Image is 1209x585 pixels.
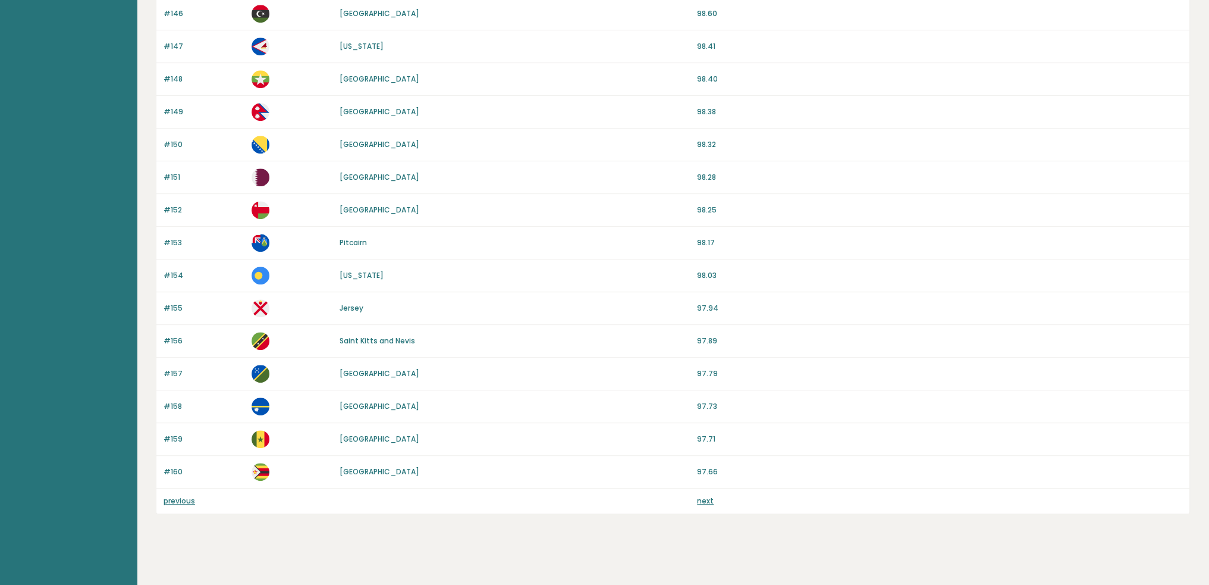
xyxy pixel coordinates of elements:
[164,172,244,183] p: #151
[340,237,367,248] a: Pitcairn
[340,401,419,411] a: [GEOGRAPHIC_DATA]
[340,434,419,444] a: [GEOGRAPHIC_DATA]
[697,434,1182,445] p: 97.71
[252,267,269,284] img: pw.svg
[697,467,1182,477] p: 97.66
[252,299,269,317] img: je.svg
[164,139,244,150] p: #150
[252,70,269,88] img: mm.svg
[252,37,269,55] img: as.svg
[340,303,363,313] a: Jersey
[252,168,269,186] img: qa.svg
[252,398,269,415] img: nr.svg
[697,336,1182,346] p: 97.89
[252,201,269,219] img: om.svg
[164,270,244,281] p: #154
[340,172,419,182] a: [GEOGRAPHIC_DATA]
[164,107,244,117] p: #149
[697,270,1182,281] p: 98.03
[697,368,1182,379] p: 97.79
[164,303,244,314] p: #155
[164,336,244,346] p: #156
[164,401,244,412] p: #158
[697,139,1182,150] p: 98.32
[164,368,244,379] p: #157
[252,332,269,350] img: kn.svg
[340,107,419,117] a: [GEOGRAPHIC_DATA]
[164,237,244,248] p: #153
[697,74,1182,85] p: 98.40
[164,496,195,506] a: previous
[164,205,244,215] p: #152
[164,434,244,445] p: #159
[340,139,419,149] a: [GEOGRAPHIC_DATA]
[697,303,1182,314] p: 97.94
[340,8,419,18] a: [GEOGRAPHIC_DATA]
[340,41,384,51] a: [US_STATE]
[697,496,714,506] a: next
[340,467,419,477] a: [GEOGRAPHIC_DATA]
[697,237,1182,248] p: 98.17
[252,136,269,154] img: ba.svg
[340,270,384,280] a: [US_STATE]
[697,107,1182,117] p: 98.38
[164,467,244,477] p: #160
[697,8,1182,19] p: 98.60
[252,103,269,121] img: np.svg
[252,365,269,383] img: sb.svg
[697,172,1182,183] p: 98.28
[340,368,419,378] a: [GEOGRAPHIC_DATA]
[697,401,1182,412] p: 97.73
[164,8,244,19] p: #146
[340,74,419,84] a: [GEOGRAPHIC_DATA]
[164,41,244,52] p: #147
[252,430,269,448] img: sn.svg
[340,336,415,346] a: Saint Kitts and Nevis
[340,205,419,215] a: [GEOGRAPHIC_DATA]
[252,234,269,252] img: pn.svg
[697,205,1182,215] p: 98.25
[164,74,244,85] p: #148
[697,41,1182,52] p: 98.41
[252,463,269,481] img: zw.svg
[252,5,269,23] img: ly.svg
